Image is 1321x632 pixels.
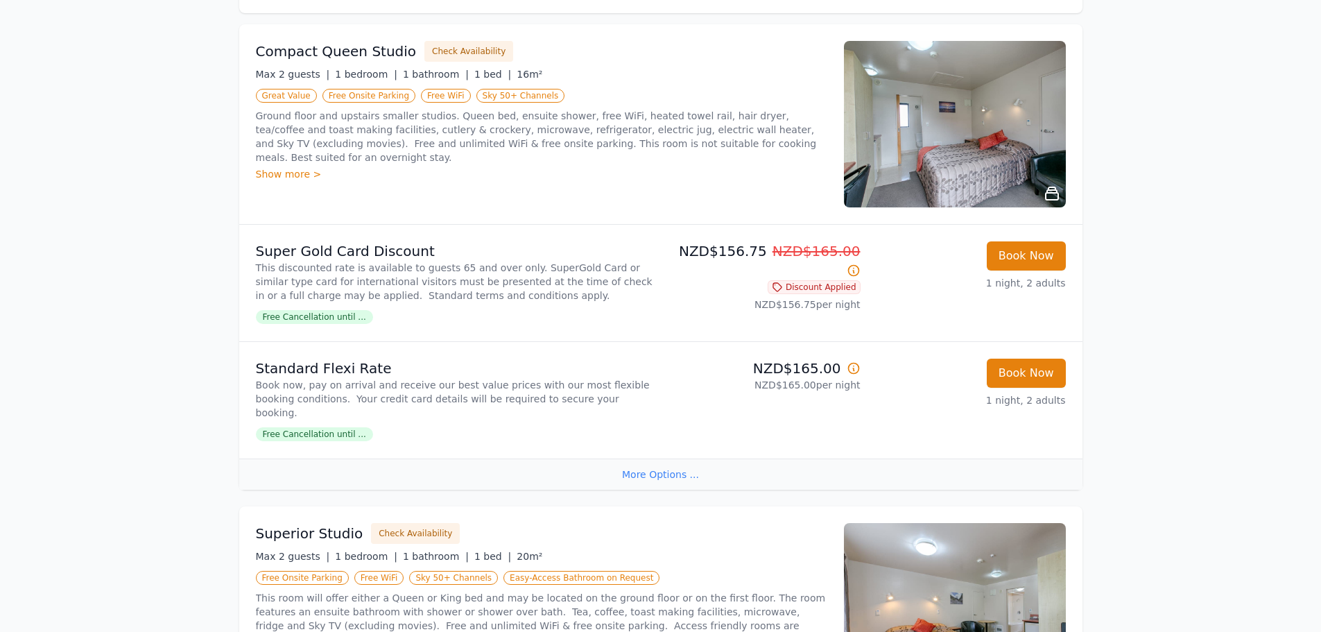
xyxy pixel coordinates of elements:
[987,359,1066,388] button: Book Now
[474,551,511,562] span: 1 bed |
[256,310,373,324] span: Free Cancellation until ...
[872,276,1066,290] p: 1 night, 2 adults
[503,571,659,585] span: Easy-Access Bathroom on Request
[239,459,1082,490] div: More Options ...
[666,298,861,311] p: NZD$156.75 per night
[256,241,655,261] p: Super Gold Card Discount
[666,359,861,378] p: NZD$165.00
[256,427,373,441] span: Free Cancellation until ...
[335,551,397,562] span: 1 bedroom |
[335,69,397,80] span: 1 bedroom |
[322,89,415,103] span: Free Onsite Parking
[256,571,349,585] span: Free Onsite Parking
[256,42,417,61] h3: Compact Queen Studio
[872,393,1066,407] p: 1 night, 2 adults
[354,571,404,585] span: Free WiFi
[476,89,565,103] span: Sky 50+ Channels
[517,551,542,562] span: 20m²
[256,261,655,302] p: This discounted rate is available to guests 65 and over only. SuperGold Card or similar type card...
[987,241,1066,271] button: Book Now
[666,241,861,280] p: NZD$156.75
[403,69,469,80] span: 1 bathroom |
[371,523,460,544] button: Check Availability
[772,243,861,259] span: NZD$165.00
[768,280,861,294] span: Discount Applied
[424,41,513,62] button: Check Availability
[421,89,471,103] span: Free WiFi
[256,167,827,181] div: Show more >
[256,524,363,543] h3: Superior Studio
[256,89,317,103] span: Great Value
[517,69,542,80] span: 16m²
[256,378,655,420] p: Book now, pay on arrival and receive our best value prices with our most flexible booking conditi...
[666,378,861,392] p: NZD$165.00 per night
[409,571,498,585] span: Sky 50+ Channels
[474,69,511,80] span: 1 bed |
[256,109,827,164] p: Ground floor and upstairs smaller studios. Queen bed, ensuite shower, free WiFi, heated towel rai...
[403,551,469,562] span: 1 bathroom |
[256,69,330,80] span: Max 2 guests |
[256,551,330,562] span: Max 2 guests |
[256,359,655,378] p: Standard Flexi Rate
